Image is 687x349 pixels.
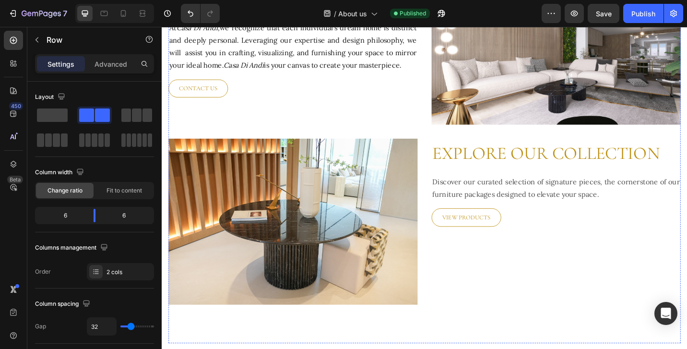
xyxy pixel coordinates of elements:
div: Column width [35,166,86,179]
div: 6 [103,209,152,222]
div: Order [35,267,51,276]
div: 450 [9,102,23,110]
span: Published [400,9,426,18]
p: Discover our curated selection of signature pieces, the cornerstone of our furniture packages des... [296,163,568,191]
div: Layout [35,91,67,104]
div: Beta [7,176,23,183]
a: CONTACT US [7,58,72,77]
div: Column spacing [35,298,92,311]
div: Gap [35,322,46,331]
button: 7 [4,4,71,23]
iframe: Design area [162,27,687,349]
p: 7 [63,8,67,19]
div: Publish [631,9,655,19]
div: VIEW PRODUCTS [307,203,360,215]
div: CONTACT US [19,61,61,73]
p: Row [47,34,128,46]
span: Change ratio [47,186,83,195]
i: Casa Di Andi [68,37,112,47]
span: Fit to content [107,186,142,195]
button: Publish [623,4,663,23]
span: About us [338,9,367,19]
span: / [334,9,336,19]
div: Undo/Redo [181,4,220,23]
div: Open Intercom Messenger [654,302,677,325]
img: gempages_501445040359343098-f34e6634-68ad-42a5-abe9-327971d7eb15.jpg [7,122,280,304]
span: Explore our collection [296,127,545,150]
div: 6 [37,209,86,222]
div: Columns management [35,241,110,254]
span: Save [596,10,612,18]
p: Advanced [95,59,127,69]
a: VIEW PRODUCTS [296,199,372,218]
input: Auto [87,318,116,335]
button: Save [588,4,619,23]
div: 2 cols [107,268,152,277]
p: Settings [47,59,74,69]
